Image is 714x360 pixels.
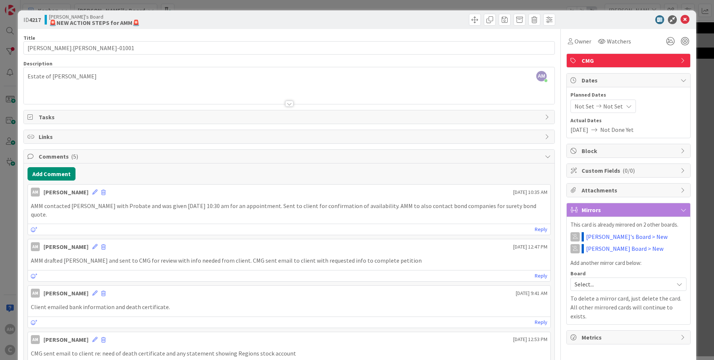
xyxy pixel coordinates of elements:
span: CMG [582,56,677,65]
span: Board [570,271,586,276]
p: This card is already mirrored on 2 other boards. [570,221,686,229]
div: [PERSON_NAME] [44,188,89,197]
input: type card name here... [23,41,555,55]
span: Dates [582,76,677,85]
span: [DATE] 10:35 AM [513,188,547,196]
div: AM [31,335,40,344]
span: AM [536,71,547,81]
p: CMG sent email to client re: need of death certificate and any statement showing Regions stock ac... [31,349,547,358]
span: Select... [575,279,670,289]
b: 🚨NEW ACTION STEPS for AMM🚨 [49,20,140,26]
button: Add Comment [28,167,75,181]
label: Title [23,35,35,41]
div: AM [31,188,40,197]
a: Reply [535,318,547,327]
div: AM [31,242,40,251]
span: [DATE] [570,125,588,134]
span: Planned Dates [570,91,686,99]
span: ( 0/0 ) [623,167,635,174]
span: Actual Dates [570,117,686,124]
span: Attachments [582,186,677,195]
p: To delete a mirror card, just delete the card. All other mirrored cards will continue to exists. [570,294,686,321]
a: Reply [535,225,547,234]
p: AMM contacted [PERSON_NAME] with Probate and was given [DATE] 10:30 am for an appointment. Sent t... [31,202,547,218]
span: Block [582,146,677,155]
span: Not Set [575,102,594,111]
span: Owner [575,37,591,46]
span: ( 5 ) [71,153,78,160]
div: AM [31,289,40,298]
span: [DATE] 12:53 PM [513,335,547,343]
span: ID [23,15,41,24]
a: Reply [535,271,547,280]
div: [PERSON_NAME] [44,289,89,298]
span: Not Done Yet [600,125,634,134]
span: Mirrors [582,205,677,214]
div: [PERSON_NAME] [44,242,89,251]
span: Comments [39,152,541,161]
a: [PERSON_NAME] Board > New [586,244,663,253]
div: [PERSON_NAME] [44,335,89,344]
span: Tasks [39,113,541,121]
b: 4217 [29,16,41,23]
span: Watchers [607,37,631,46]
span: Not Set [603,102,623,111]
span: [DATE] 12:47 PM [513,243,547,251]
p: Estate of [PERSON_NAME] [28,72,551,81]
span: Metrics [582,333,677,342]
p: Add another mirror card below: [570,259,686,267]
a: [PERSON_NAME]'s Board > New [586,232,668,241]
span: [PERSON_NAME]'s Board [49,14,140,20]
span: Description [23,60,52,67]
span: Links [39,132,541,141]
p: AMM drafted [PERSON_NAME] and sent to CMG for review with info needed from client. CMG sent email... [31,256,547,265]
span: [DATE] 9:41 AM [516,289,547,297]
span: Custom Fields [582,166,677,175]
p: Client emailed bank information and death certificate. [31,303,547,311]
